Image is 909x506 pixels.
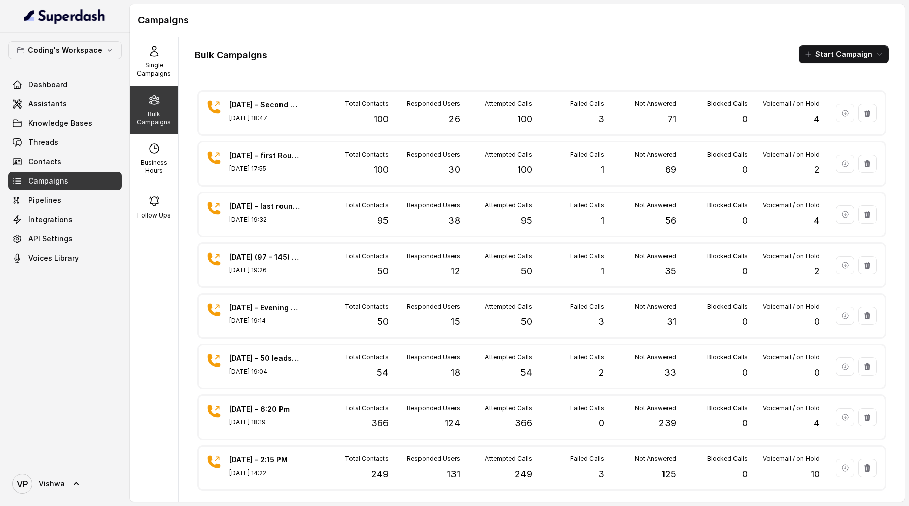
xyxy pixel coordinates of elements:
[521,264,532,278] p: 50
[763,100,820,108] p: Voicemail / on Hold
[570,404,604,412] p: Failed Calls
[28,137,58,148] span: Threads
[407,252,460,260] p: Responded Users
[8,114,122,132] a: Knowledge Bases
[814,366,820,380] p: 0
[659,416,676,430] p: 239
[814,163,820,177] p: 2
[667,315,676,329] p: 31
[445,416,460,430] p: 124
[635,404,676,412] p: Not Answered
[449,112,460,126] p: 26
[138,12,897,28] h1: Campaigns
[28,195,61,205] span: Pipelines
[742,213,748,228] p: 0
[377,213,389,228] p: 95
[8,230,122,248] a: API Settings
[134,61,174,78] p: Single Campaigns
[598,467,604,481] p: 3
[485,100,532,108] p: Attempted Calls
[407,100,460,108] p: Responded Users
[377,366,389,380] p: 54
[229,418,300,426] p: [DATE] 18:19
[814,416,820,430] p: 4
[570,455,604,463] p: Failed Calls
[517,112,532,126] p: 100
[345,252,389,260] p: Total Contacts
[598,112,604,126] p: 3
[661,467,676,481] p: 125
[707,252,748,260] p: Blocked Calls
[345,455,389,463] p: Total Contacts
[371,416,389,430] p: 366
[763,151,820,159] p: Voicemail / on Hold
[601,213,604,228] p: 1
[229,368,300,376] p: [DATE] 19:04
[485,353,532,362] p: Attempted Calls
[8,249,122,267] a: Voices Library
[520,366,532,380] p: 54
[635,455,676,463] p: Not Answered
[229,100,300,110] p: [DATE] - Second Round - 100 Leads
[570,252,604,260] p: Failed Calls
[742,366,748,380] p: 0
[515,467,532,481] p: 249
[229,252,300,262] p: [DATE] (97 - 145) 50 Leads - 3rd round
[485,404,532,412] p: Attempted Calls
[515,416,532,430] p: 366
[229,266,300,274] p: [DATE] 19:26
[635,353,676,362] p: Not Answered
[28,234,73,244] span: API Settings
[763,252,820,260] p: Voicemail / on Hold
[707,100,748,108] p: Blocked Calls
[517,163,532,177] p: 100
[664,366,676,380] p: 33
[28,80,67,90] span: Dashboard
[17,479,28,489] text: VP
[407,151,460,159] p: Responded Users
[8,41,122,59] button: Coding's Workspace
[485,252,532,260] p: Attempted Calls
[345,404,389,412] p: Total Contacts
[635,100,676,108] p: Not Answered
[28,44,102,56] p: Coding's Workspace
[229,455,300,465] p: [DATE] - 2:15 PM
[407,201,460,209] p: Responded Users
[707,201,748,209] p: Blocked Calls
[8,172,122,190] a: Campaigns
[707,404,748,412] p: Blocked Calls
[377,264,389,278] p: 50
[134,159,174,175] p: Business Hours
[570,201,604,209] p: Failed Calls
[345,151,389,159] p: Total Contacts
[134,110,174,126] p: Bulk Campaigns
[485,201,532,209] p: Attempted Calls
[407,404,460,412] p: Responded Users
[763,303,820,311] p: Voicemail / on Hold
[707,455,748,463] p: Blocked Calls
[407,353,460,362] p: Responded Users
[24,8,106,24] img: light.svg
[763,201,820,209] p: Voicemail / on Hold
[635,252,676,260] p: Not Answered
[407,455,460,463] p: Responded Users
[707,151,748,159] p: Blocked Calls
[229,201,300,211] p: [DATE] - last round of 96 leads
[28,118,92,128] span: Knowledge Bases
[814,112,820,126] p: 4
[448,213,460,228] p: 38
[814,213,820,228] p: 4
[229,215,300,224] p: [DATE] 19:32
[742,163,748,177] p: 0
[763,404,820,412] p: Voicemail / on Hold
[814,315,820,329] p: 0
[229,353,300,364] p: [DATE] - 50 leads JB DA Priority
[8,210,122,229] a: Integrations
[763,455,820,463] p: Voicemail / on Hold
[742,264,748,278] p: 0
[28,157,61,167] span: Contacts
[8,133,122,152] a: Threads
[763,353,820,362] p: Voicemail / on Hold
[28,99,67,109] span: Assistants
[665,213,676,228] p: 56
